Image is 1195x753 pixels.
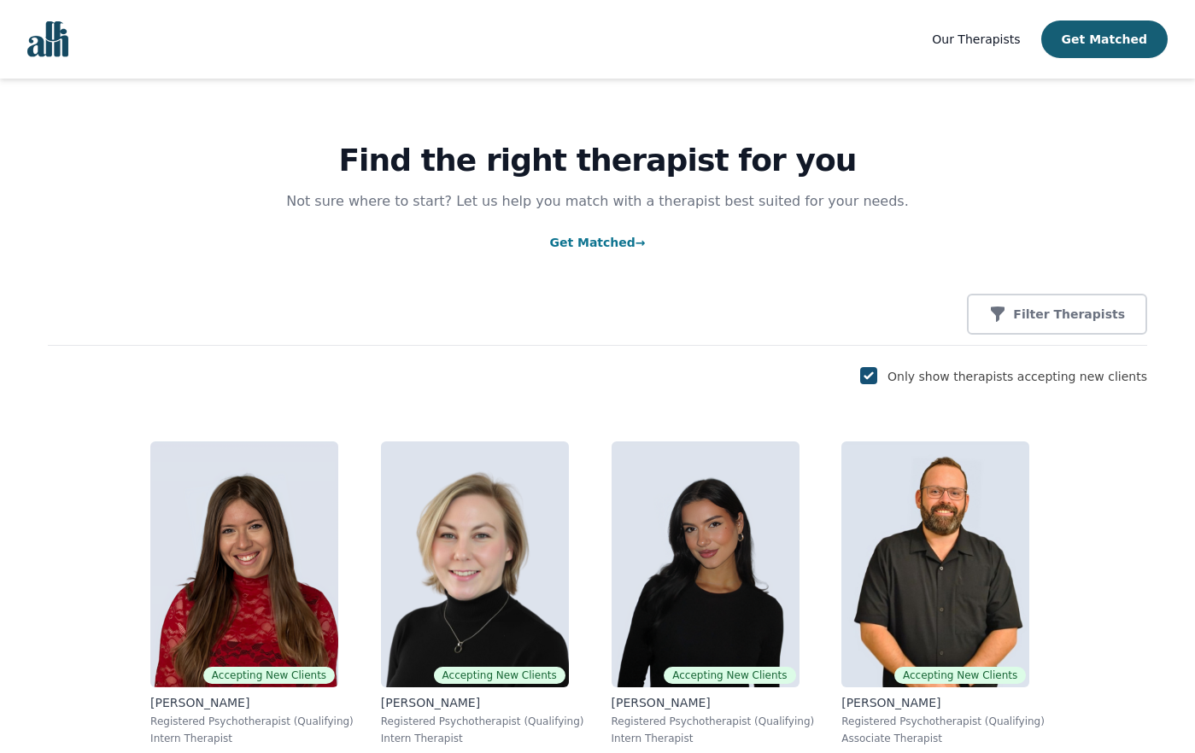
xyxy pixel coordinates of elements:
span: Accepting New Clients [664,667,795,684]
button: Filter Therapists [967,294,1147,335]
p: [PERSON_NAME] [612,694,815,711]
p: Intern Therapist [381,732,584,745]
p: Filter Therapists [1013,306,1125,323]
p: [PERSON_NAME] [150,694,354,711]
img: Alisha_Levine [150,441,338,687]
p: Associate Therapist [841,732,1045,745]
span: Accepting New Clients [203,667,335,684]
button: Get Matched [1041,20,1168,58]
img: Jocelyn_Crawford [381,441,569,687]
p: Registered Psychotherapist (Qualifying) [150,715,354,728]
span: → [636,236,646,249]
a: Our Therapists [932,29,1020,50]
span: Accepting New Clients [894,667,1026,684]
p: [PERSON_NAME] [841,694,1045,711]
img: alli logo [27,21,68,57]
p: Registered Psychotherapist (Qualifying) [841,715,1045,728]
p: Registered Psychotherapist (Qualifying) [381,715,584,728]
a: Get Matched [549,236,645,249]
p: Intern Therapist [150,732,354,745]
label: Only show therapists accepting new clients [887,370,1147,383]
img: Josh_Cadieux [841,441,1029,687]
p: Intern Therapist [612,732,815,745]
span: Our Therapists [932,32,1020,46]
img: Alyssa_Tweedie [612,441,800,687]
p: Not sure where to start? Let us help you match with a therapist best suited for your needs. [270,191,926,212]
p: [PERSON_NAME] [381,694,584,711]
span: Accepting New Clients [434,667,565,684]
h1: Find the right therapist for you [48,143,1147,178]
p: Registered Psychotherapist (Qualifying) [612,715,815,728]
